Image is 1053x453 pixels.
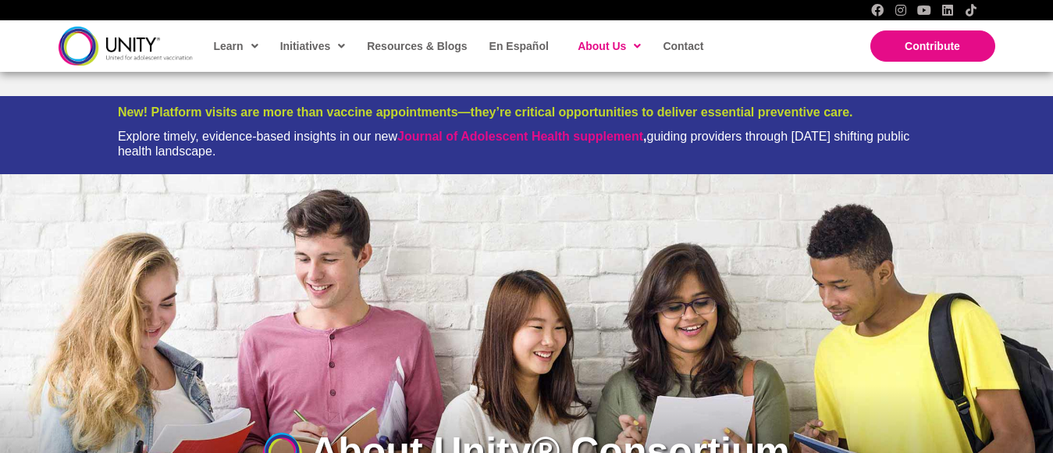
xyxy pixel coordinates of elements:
span: Contribute [905,40,960,52]
span: Learn [214,34,258,58]
span: Initiatives [280,34,346,58]
a: En Español [482,28,555,64]
span: About Us [578,34,641,58]
a: Instagram [895,4,907,16]
img: unity-logo-dark [59,27,193,65]
a: Journal of Adolescent Health supplement [397,130,643,143]
span: New! Platform visits are more than vaccine appointments—they’re critical opportunities to deliver... [118,105,853,119]
a: Facebook [871,4,884,16]
span: Contact [663,40,703,52]
a: Contact [655,28,710,64]
div: Explore timely, evidence-based insights in our new guiding providers through [DATE] shifting publ... [118,129,935,159]
a: TikTok [965,4,977,16]
a: About Us [570,28,647,64]
strong: , [397,130,646,143]
a: LinkedIn [941,4,954,16]
a: Resources & Blogs [359,28,473,64]
a: YouTube [918,4,930,16]
span: En Español [489,40,549,52]
span: Resources & Blogs [367,40,467,52]
a: Contribute [870,30,995,62]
